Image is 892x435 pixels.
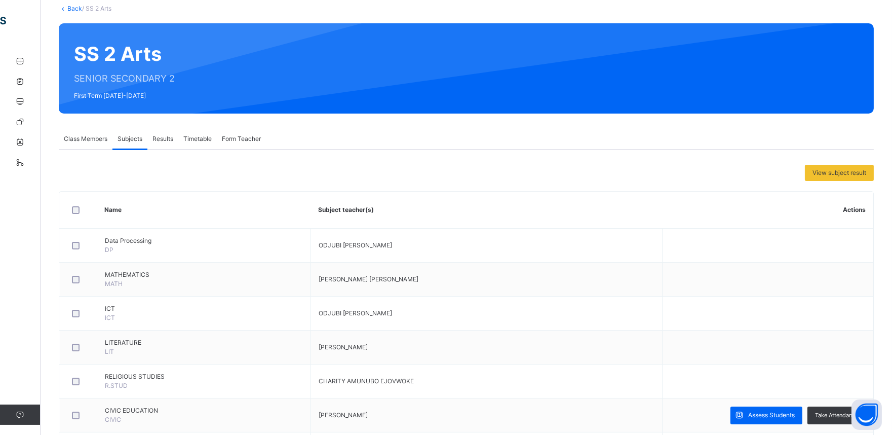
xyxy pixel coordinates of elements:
[748,411,795,420] span: Assess Students
[82,5,111,12] span: / SS 2 Arts
[105,304,303,313] span: ICT
[319,241,392,249] span: ODJUBI [PERSON_NAME]
[311,192,662,229] th: Subject teacher(s)
[105,416,121,423] span: CIVIC
[67,5,82,12] a: Back
[319,377,414,385] span: CHARITY AMUNUBO EJOVWOKE
[64,134,107,143] span: Class Members
[183,134,212,143] span: Timetable
[105,406,303,415] span: CIVIC EDUCATION
[97,192,311,229] th: Name
[319,411,368,419] span: [PERSON_NAME]
[319,343,368,351] span: [PERSON_NAME]
[662,192,873,229] th: Actions
[319,309,392,317] span: ODJUBI [PERSON_NAME]
[319,275,418,283] span: [PERSON_NAME] [PERSON_NAME]
[851,400,882,430] button: Open asap
[152,134,173,143] span: Results
[815,411,858,420] span: Take Attendance
[105,348,114,355] span: LIT
[105,280,123,287] span: MATH
[105,236,303,245] span: Data Processing
[105,270,303,279] span: MATHEMATICS
[105,372,303,381] span: RELIGIOUS STUDIES
[222,134,261,143] span: Form Teacher
[105,314,115,321] span: ICT
[105,338,303,347] span: LITERATURE
[105,382,128,389] span: R.STUD
[118,134,142,143] span: Subjects
[105,246,113,253] span: DP
[812,168,866,177] span: View subject result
